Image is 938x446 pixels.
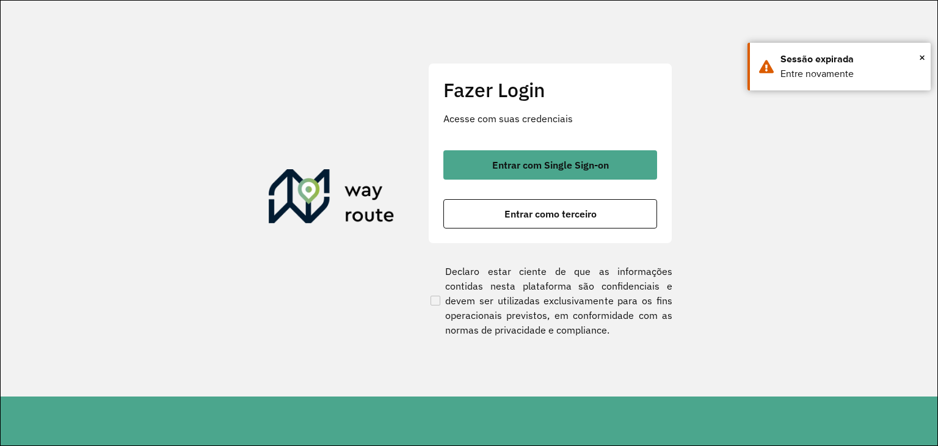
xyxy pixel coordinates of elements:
div: Sessão expirada [780,52,922,67]
button: button [443,150,657,180]
span: Entrar com Single Sign-on [492,160,609,170]
p: Acesse com suas credenciais [443,111,657,126]
span: Entrar como terceiro [504,209,597,219]
button: Close [919,48,925,67]
img: Roteirizador AmbevTech [269,169,394,228]
label: Declaro estar ciente de que as informações contidas nesta plataforma são confidenciais e devem se... [428,264,672,337]
h2: Fazer Login [443,78,657,101]
button: button [443,199,657,228]
div: Entre novamente [780,67,922,81]
span: × [919,48,925,67]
